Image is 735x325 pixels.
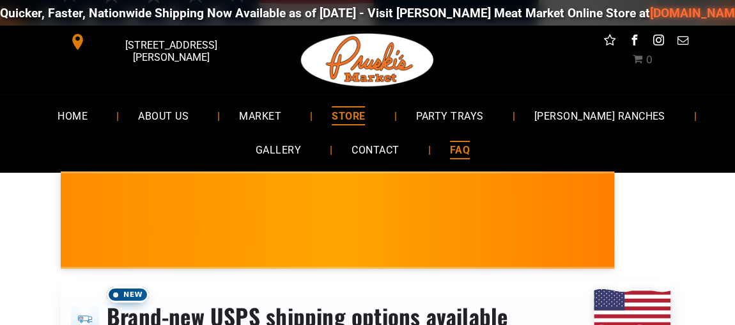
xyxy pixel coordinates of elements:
[119,99,208,132] a: ABOUT US
[396,99,502,132] a: PARTY TRAYS
[601,32,618,52] a: Social network
[431,133,489,167] a: FAQ
[298,26,437,95] img: Pruski-s+Market+HQ+Logo2-1920w.png
[107,287,149,303] span: New
[450,141,470,159] span: FAQ
[313,99,384,132] a: STORE
[646,54,652,66] span: 0
[427,229,678,250] span: [PERSON_NAME] MARKET
[515,6,639,20] a: [DOMAIN_NAME][URL]
[650,32,667,52] a: instagram
[89,33,254,70] span: [STREET_ADDRESS][PERSON_NAME]
[236,133,320,167] a: GALLERY
[61,32,256,52] a: [STREET_ADDRESS][PERSON_NAME]
[220,99,300,132] a: MARKET
[515,99,685,132] a: [PERSON_NAME] RANCHES
[38,99,107,132] a: HOME
[626,32,642,52] a: facebook
[674,32,691,52] a: email
[332,133,418,167] a: CONTACT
